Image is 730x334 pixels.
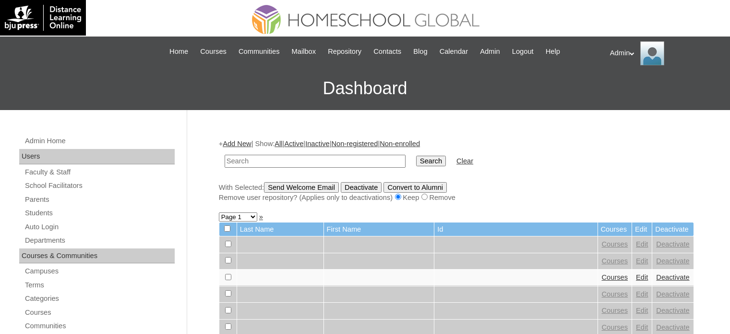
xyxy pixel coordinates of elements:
div: Remove user repository? (Applies only to deactivations) Keep Remove [219,193,694,203]
td: Id [434,223,597,236]
a: Categories [24,293,175,305]
a: Deactivate [656,323,689,331]
a: Inactive [305,140,330,148]
span: Calendar [440,46,468,57]
a: Non-enrolled [380,140,420,148]
a: Logout [507,46,539,57]
span: Courses [200,46,227,57]
a: Admin Home [24,135,175,147]
span: Blog [413,46,427,57]
a: Courses [602,257,628,265]
a: Home [165,46,193,57]
input: Send Welcome Email [264,182,339,193]
a: Edit [636,273,648,281]
span: Home [169,46,188,57]
h3: Dashboard [5,67,725,110]
td: Edit [632,223,652,236]
input: Convert to Alumni [383,182,447,193]
span: Help [546,46,560,57]
span: Admin [480,46,500,57]
a: Departments [24,235,175,247]
input: Search [225,155,406,168]
a: Parents [24,194,175,206]
div: + | Show: | | | | [219,139,694,202]
a: Non-registered [331,140,378,148]
span: Repository [328,46,361,57]
div: Courses & Communities [19,248,175,264]
div: Admin [610,41,720,65]
a: Courses [602,307,628,314]
input: Search [416,156,446,166]
img: logo-white.png [5,5,81,31]
a: Edit [636,290,648,298]
a: Courses [195,46,231,57]
a: Admin [475,46,505,57]
a: » [259,213,263,221]
a: Edit [636,307,648,314]
a: Deactivate [656,257,689,265]
a: Auto Login [24,221,175,233]
a: Courses [602,290,628,298]
a: Help [541,46,565,57]
a: Contacts [369,46,406,57]
a: Calendar [435,46,473,57]
a: Students [24,207,175,219]
a: Communities [24,320,175,332]
a: Repository [323,46,366,57]
a: Blog [408,46,432,57]
input: Deactivate [341,182,382,193]
div: With Selected: [219,182,694,203]
a: Faculty & Staff [24,166,175,178]
a: Courses [602,240,628,248]
a: Courses [24,307,175,319]
a: Courses [602,273,628,281]
a: Campuses [24,265,175,277]
a: Courses [602,323,628,331]
a: Deactivate [656,290,689,298]
a: Clear [456,157,473,165]
td: Courses [598,223,632,236]
a: All [275,140,282,148]
a: Edit [636,257,648,265]
span: Mailbox [292,46,316,57]
a: School Facilitators [24,180,175,192]
a: Deactivate [656,273,689,281]
span: Communities [239,46,280,57]
a: Active [284,140,303,148]
a: Deactivate [656,240,689,248]
span: Contacts [373,46,401,57]
td: Last Name [237,223,323,236]
a: Communities [234,46,285,57]
a: Mailbox [287,46,321,57]
td: First Name [324,223,434,236]
a: Edit [636,323,648,331]
a: Deactivate [656,307,689,314]
a: Add New [223,140,251,148]
a: Terms [24,279,175,291]
div: Users [19,149,175,164]
img: Admin Homeschool Global [640,41,664,65]
td: Deactivate [652,223,693,236]
a: Edit [636,240,648,248]
span: Logout [512,46,534,57]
